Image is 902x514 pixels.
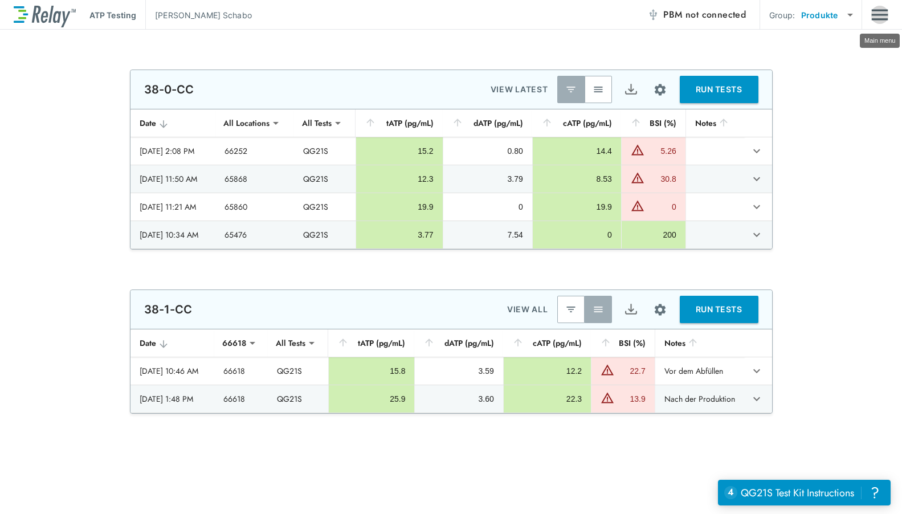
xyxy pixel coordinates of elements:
[664,336,736,350] div: Notes
[89,9,136,21] p: ATP Testing
[747,169,766,189] button: expand row
[747,361,766,381] button: expand row
[130,329,772,413] table: sticky table
[655,357,745,385] td: Vor dem Abfüllen
[647,201,676,213] div: 0
[130,329,215,357] th: Date
[452,145,523,157] div: 0.80
[645,295,675,325] button: Site setup
[565,304,577,315] img: Latest
[365,116,434,130] div: tATP (pg/mL)
[624,83,638,97] img: Export Icon
[513,365,582,377] div: 12.2
[618,296,645,323] button: Export
[155,9,252,21] p: [PERSON_NAME] Schabo
[631,229,676,240] div: 200
[663,7,746,23] span: PBM
[647,173,676,185] div: 30.8
[214,385,268,413] td: 66618
[140,145,206,157] div: [DATE] 2:08 PM
[144,303,193,316] p: 38-1-CC
[695,116,735,130] div: Notes
[294,165,355,193] td: QG21S
[680,296,758,323] button: RUN TESTS
[653,83,667,97] img: Settings Icon
[215,112,277,134] div: All Locations
[452,173,523,185] div: 3.79
[337,336,405,350] div: tATP (pg/mL)
[294,193,355,221] td: QG21S
[491,83,548,96] p: VIEW LATEST
[268,385,328,413] td: QG21S
[130,109,215,137] th: Date
[424,365,493,377] div: 3.59
[338,393,405,405] div: 25.9
[624,303,638,317] img: Export Icon
[513,393,582,405] div: 22.3
[140,201,206,213] div: [DATE] 11:21 AM
[268,357,328,385] td: QG21S
[618,76,645,103] button: Export
[747,389,766,409] button: expand row
[645,75,675,105] button: Site setup
[860,34,900,48] div: Main menu
[452,229,523,240] div: 7.54
[542,173,612,185] div: 8.53
[294,137,355,165] td: QG21S
[643,3,750,26] button: PBM not connected
[140,365,206,377] div: [DATE] 10:46 AM
[140,393,206,405] div: [DATE] 1:48 PM
[631,143,644,157] img: Warning
[144,83,194,96] p: 38-0-CC
[338,365,405,377] div: 15.8
[215,137,294,165] td: 66252
[871,4,888,26] img: Drawer Icon
[541,116,612,130] div: cATP (pg/mL)
[365,201,434,213] div: 19.9
[747,197,766,217] button: expand row
[617,393,646,405] div: 13.9
[294,112,340,134] div: All Tests
[631,199,644,213] img: Warning
[214,332,254,354] div: 66618
[653,303,667,317] img: Settings Icon
[452,201,523,213] div: 0
[215,221,294,248] td: 65476
[268,332,313,354] div: All Tests
[215,193,294,221] td: 65860
[655,385,745,413] td: Nach der Produktion
[507,303,548,316] p: VIEW ALL
[140,173,206,185] div: [DATE] 11:50 AM
[424,393,493,405] div: 3.60
[747,225,766,244] button: expand row
[423,336,493,350] div: dATP (pg/mL)
[365,145,434,157] div: 15.2
[769,9,795,21] p: Group:
[600,336,646,350] div: BSI (%)
[593,84,604,95] img: View All
[680,76,758,103] button: RUN TESTS
[130,109,772,249] table: sticky table
[294,221,355,248] td: QG21S
[718,480,891,505] iframe: Resource center
[685,8,746,21] span: not connected
[365,229,434,240] div: 3.77
[601,363,614,377] img: Warning
[630,116,676,130] div: BSI (%)
[617,365,646,377] div: 22.7
[215,165,294,193] td: 65868
[140,229,206,240] div: [DATE] 10:34 AM
[647,9,659,21] img: Offline Icon
[871,4,888,26] button: Main menu
[214,357,268,385] td: 66618
[14,3,76,27] img: LuminUltra Relay
[365,173,434,185] div: 12.3
[593,304,604,315] img: View All
[542,229,612,240] div: 0
[512,336,582,350] div: cATP (pg/mL)
[601,391,614,405] img: Warning
[647,145,676,157] div: 5.26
